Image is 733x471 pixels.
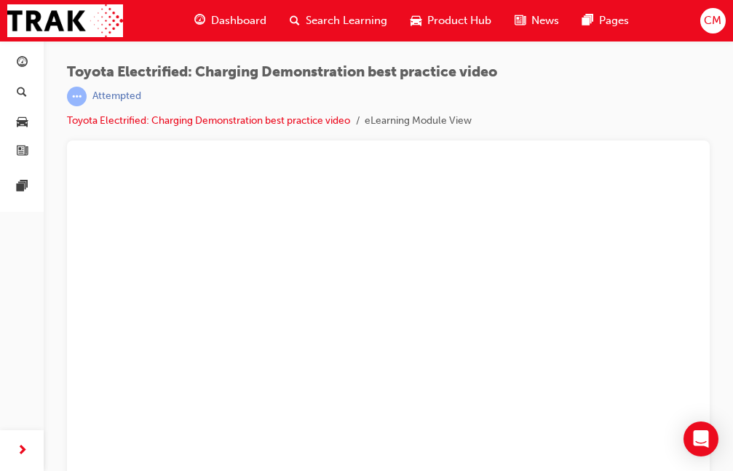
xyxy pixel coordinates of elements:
[17,57,28,70] span: guage-icon
[278,6,399,36] a: search-iconSearch Learning
[427,12,491,29] span: Product Hub
[17,87,27,100] span: search-icon
[571,6,641,36] a: pages-iconPages
[411,12,421,30] span: car-icon
[599,12,629,29] span: Pages
[17,116,28,129] span: car-icon
[582,12,593,30] span: pages-icon
[17,181,28,194] span: pages-icon
[7,4,123,37] img: Trak
[531,12,559,29] span: News
[684,421,718,456] div: Open Intercom Messenger
[183,6,278,36] a: guage-iconDashboard
[17,146,28,159] span: news-icon
[306,12,387,29] span: Search Learning
[700,8,726,33] button: CM
[365,113,472,130] li: eLearning Module View
[399,6,503,36] a: car-iconProduct Hub
[67,87,87,106] span: learningRecordVerb_ATTEMPT-icon
[503,6,571,36] a: news-iconNews
[92,90,141,103] div: Attempted
[290,12,300,30] span: search-icon
[515,12,526,30] span: news-icon
[194,12,205,30] span: guage-icon
[17,442,28,460] span: next-icon
[211,12,266,29] span: Dashboard
[67,114,350,127] a: Toyota Electrified: Charging Demonstration best practice video
[704,12,721,29] span: CM
[67,64,497,81] span: Toyota Electrified: Charging Demonstration best practice video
